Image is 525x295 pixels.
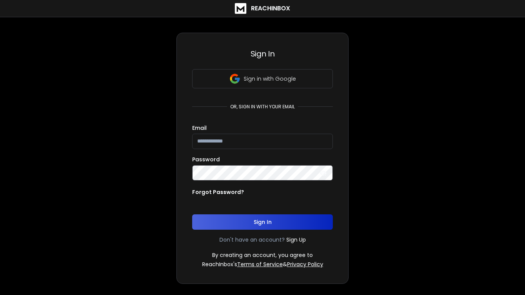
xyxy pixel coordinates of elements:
p: Forgot Password? [192,188,244,196]
a: ReachInbox [235,3,290,14]
h1: ReachInbox [251,4,290,13]
a: Terms of Service [237,260,283,268]
p: ReachInbox's & [202,260,323,268]
p: By creating an account, you agree to [212,251,313,259]
p: Sign in with Google [244,75,296,83]
a: Privacy Policy [287,260,323,268]
img: logo [235,3,246,14]
p: or, sign in with your email [227,104,298,110]
label: Password [192,157,220,162]
button: Sign in with Google [192,69,333,88]
h3: Sign In [192,48,333,59]
p: Don't have an account? [219,236,285,244]
button: Sign In [192,214,333,230]
label: Email [192,125,207,131]
a: Sign Up [286,236,306,244]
